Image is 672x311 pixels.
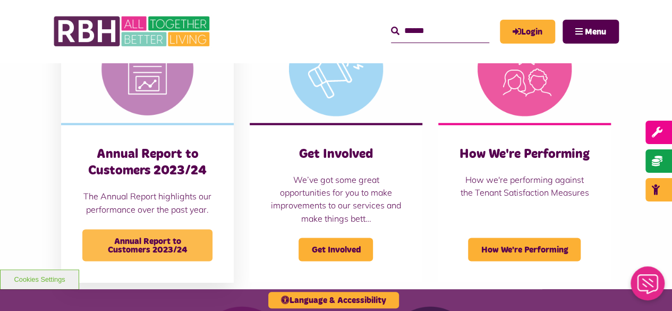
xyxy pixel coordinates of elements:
span: Menu [585,28,606,36]
button: Navigation [563,20,619,44]
img: Reports [61,14,234,122]
img: Get Involved [250,14,422,122]
a: Annual Report to Customers 2023/24 The Annual Report highlights our performance over the past yea... [61,14,234,282]
a: How We're Performing How we're performing against the Tenant Satisfaction Measures How We're Perf... [438,14,611,282]
span: Get Involved [299,238,373,261]
h3: Get Involved [271,146,401,163]
button: Language & Accessibility [268,292,399,308]
img: We're Performing [438,14,611,122]
a: Get Involved We’ve got some great opportunities for you to make improvements to our services and ... [250,14,422,282]
p: The Annual Report highlights our performance over the past year. [82,190,212,215]
span: How We're Performing [468,238,581,261]
p: How we're performing against the Tenant Satisfaction Measures [460,173,590,199]
p: We’ve got some great opportunities for you to make improvements to our services and make things b... [271,173,401,224]
input: Search [391,20,489,43]
a: MyRBH [500,20,555,44]
h3: How We're Performing [460,146,590,163]
img: RBH [53,11,212,52]
iframe: Netcall Web Assistant for live chat [624,263,672,311]
span: Annual Report to Customers 2023/24 [82,229,212,261]
h3: Annual Report to Customers 2023/24 [82,146,212,179]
